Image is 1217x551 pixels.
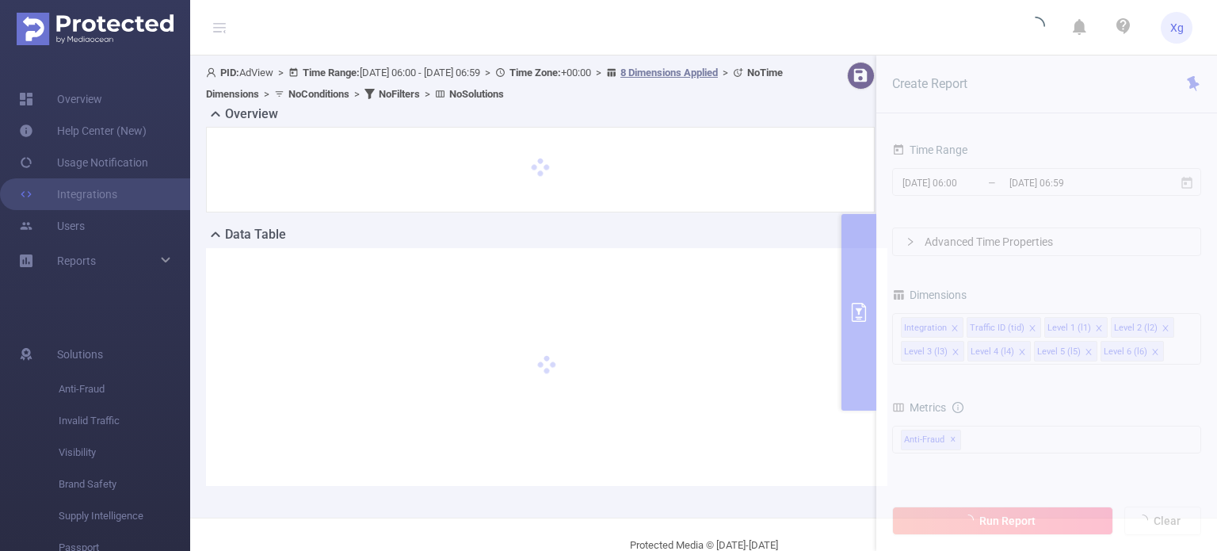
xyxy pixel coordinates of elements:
[288,88,349,100] b: No Conditions
[225,225,286,244] h2: Data Table
[225,105,278,124] h2: Overview
[220,67,239,78] b: PID:
[19,147,148,178] a: Usage Notification
[349,88,364,100] span: >
[19,83,102,115] a: Overview
[19,178,117,210] a: Integrations
[1170,12,1184,44] span: Xg
[57,245,96,277] a: Reports
[59,373,190,405] span: Anti-Fraud
[206,67,220,78] i: icon: user
[509,67,561,78] b: Time Zone:
[59,437,190,469] span: Visibility
[17,13,174,45] img: Protected Media
[19,115,147,147] a: Help Center (New)
[620,67,718,78] u: 8 Dimensions Applied
[591,67,606,78] span: >
[57,254,96,267] span: Reports
[480,67,495,78] span: >
[379,88,420,100] b: No Filters
[59,500,190,532] span: Supply Intelligence
[303,67,360,78] b: Time Range:
[59,469,190,500] span: Brand Safety
[59,405,190,437] span: Invalid Traffic
[57,339,103,370] span: Solutions
[1026,17,1045,39] i: icon: loading
[718,67,733,78] span: >
[449,88,504,100] b: No Solutions
[273,67,288,78] span: >
[259,88,274,100] span: >
[19,210,85,242] a: Users
[206,67,783,100] span: AdView [DATE] 06:00 - [DATE] 06:59 +00:00
[420,88,435,100] span: >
